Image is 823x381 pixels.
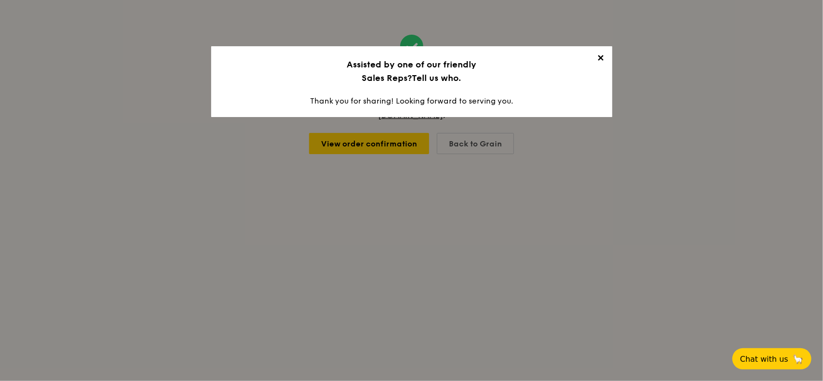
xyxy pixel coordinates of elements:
button: Chat with us🦙 [732,348,811,369]
span: 🦙 [792,354,804,365]
span: ✕ [594,53,607,66]
h3: Assisted by one of our friendly Sales Reps? [223,58,601,85]
span: Tell us who. [412,73,461,83]
span: Chat with us [740,355,788,364]
div: Thank you for sharing! Looking forward to serving you. [211,46,612,117]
